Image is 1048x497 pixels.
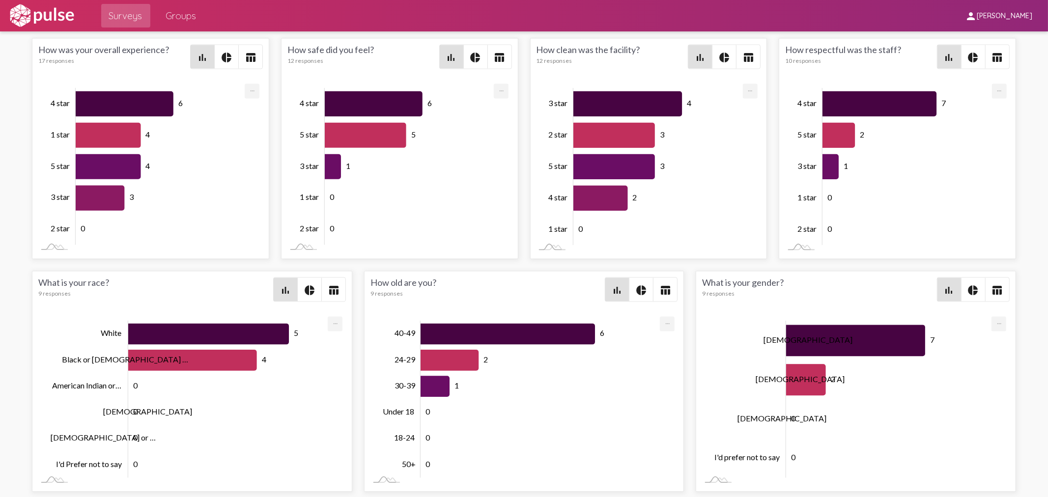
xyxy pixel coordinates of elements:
tspan: American Indian or… [52,381,121,390]
div: 9 responses [702,290,936,297]
mat-icon: pie_chart [635,284,647,296]
tspan: 7 [930,334,935,344]
a: Export [Press ENTER or use arrow keys to navigate] [494,83,509,93]
div: 17 responses [38,57,190,64]
tspan: I'd Prefer not to say [56,459,122,469]
button: Bar chart [440,45,463,68]
tspan: [DEMOGRAPHIC_DATA] [103,407,192,416]
tspan: 2 [860,129,865,138]
tspan: 5 [294,328,298,337]
tspan: 3 star [548,98,567,107]
tspan: 4 [146,129,150,138]
tspan: 1 star [51,129,70,138]
button: Pie style chart [464,45,487,68]
mat-icon: bar_chart [197,52,208,63]
a: Export [Press ENTER or use arrow keys to navigate] [660,316,675,326]
button: Table view [239,45,262,68]
tspan: 6 [178,98,183,107]
tspan: 0 [330,223,335,233]
tspan: 5 star [51,161,70,170]
g: Series [128,324,289,475]
button: Bar chart [937,45,961,68]
tspan: 1 [346,161,350,170]
tspan: 30-39 [395,381,416,390]
g: Series [76,91,173,242]
div: What is your gender? [702,277,936,302]
tspan: 5 star [548,161,567,170]
tspan: 50+ [402,459,416,469]
g: Series [786,325,926,474]
button: Table view [986,45,1009,68]
div: 9 responses [38,290,273,297]
tspan: 1 [844,161,848,170]
mat-icon: bar_chart [280,284,291,296]
tspan: 4 star [51,98,70,107]
tspan: 0 [133,381,138,390]
tspan: [DEMOGRAPHIC_DATA] [737,413,826,422]
mat-icon: pie_chart [304,284,315,296]
g: Chart [383,321,661,478]
tspan: 5 star [300,129,319,138]
mat-icon: pie_chart [967,284,979,296]
g: Chart [300,88,495,246]
tspan: 5 star [797,129,817,138]
tspan: 0 [425,407,430,416]
a: Export [Press ENTER or use arrow keys to navigate] [743,83,758,93]
tspan: 1 star [797,192,817,201]
button: Table view [322,277,345,301]
button: Bar chart [191,45,214,68]
tspan: 0 [827,223,832,233]
g: Chart [548,88,744,246]
tspan: 0 [425,433,430,442]
mat-icon: table_chart [991,52,1003,63]
tspan: 2 star [51,223,70,233]
tspan: 40-49 [395,328,416,337]
tspan: 0 [81,223,85,233]
mat-icon: bar_chart [446,52,457,63]
span: Groups [166,7,197,25]
div: How old are you? [370,277,605,302]
tspan: [DEMOGRAPHIC_DATA] [756,374,845,383]
g: Series [421,324,595,475]
a: Export [Press ENTER or use arrow keys to navigate] [245,83,259,93]
tspan: 2 [633,192,637,201]
mat-icon: pie_chart [221,52,232,63]
tspan: 0 [330,192,335,201]
tspan: 4 [146,161,150,170]
mat-icon: pie_chart [718,52,730,63]
a: Export [Press ENTER or use arrow keys to navigate] [991,316,1006,326]
tspan: 3 [129,192,134,201]
tspan: 2 star [548,129,567,138]
g: Series [325,91,423,242]
mat-icon: table_chart [659,284,671,296]
tspan: 3 [660,161,665,170]
tspan: 24-29 [395,354,416,363]
mat-icon: bar_chart [943,284,955,296]
tspan: White [101,328,121,337]
tspan: 0 [133,459,138,469]
button: Pie style chart [962,45,985,68]
button: Bar chart [937,277,961,301]
button: Bar chart [605,277,629,301]
tspan: 0 [425,459,430,469]
button: Bar chart [688,45,712,68]
g: Chart [51,321,329,478]
button: Pie style chart [629,277,653,301]
tspan: 0 [827,192,832,201]
g: Chart [51,88,246,246]
mat-icon: table_chart [991,284,1003,296]
a: Groups [158,4,204,28]
div: What is your race? [38,277,273,302]
mat-icon: table_chart [328,284,340,296]
tspan: 18-24 [394,433,415,442]
div: How clean was the facility? [537,44,688,69]
mat-icon: table_chart [245,52,256,63]
g: Chart [797,88,993,246]
tspan: 0 [578,223,583,233]
div: How was your overall experience? [38,44,190,69]
tspan: 4 [262,354,266,363]
a: Export [Press ENTER or use arrow keys to navigate] [328,316,342,326]
button: Pie style chart [962,277,985,301]
mat-icon: bar_chart [943,52,955,63]
tspan: Under 18 [383,407,414,416]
